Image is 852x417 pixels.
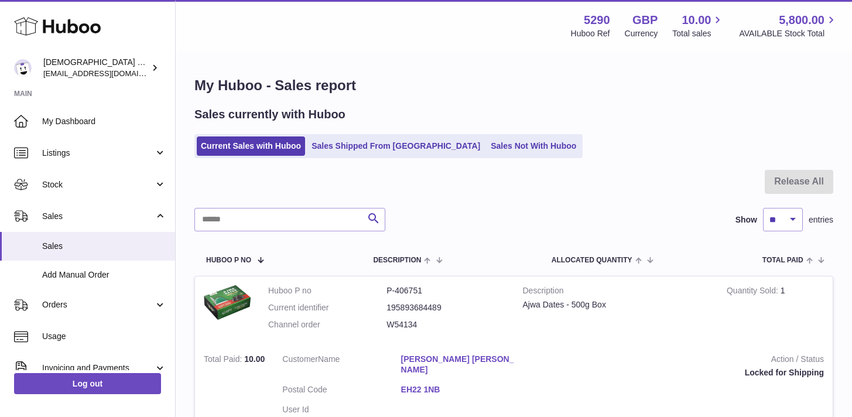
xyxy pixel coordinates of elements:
dt: Current identifier [268,302,386,313]
span: Add Manual Order [42,269,166,281]
h1: My Huboo - Sales report [194,76,833,95]
div: Currency [625,28,658,39]
a: EH22 1NB [401,384,519,395]
dt: Name [282,354,401,379]
span: 5,800.00 [779,12,824,28]
span: AVAILABLE Stock Total [739,28,838,39]
strong: GBP [632,12,658,28]
a: [PERSON_NAME] [PERSON_NAME] [401,354,519,376]
span: Sales [42,211,154,222]
span: 10.00 [244,354,265,364]
span: Description [373,257,421,264]
span: Listings [42,148,154,159]
span: Customer [282,354,318,364]
span: Invoicing and Payments [42,363,154,374]
div: Huboo Ref [571,28,610,39]
dt: Huboo P no [268,285,386,296]
img: info@muslimcharity.org.uk [14,59,32,77]
span: Orders [42,299,154,310]
a: Log out [14,373,161,394]
span: [EMAIL_ADDRESS][DOMAIN_NAME] [43,69,172,78]
h2: Sales currently with Huboo [194,107,345,122]
dt: Channel order [268,319,386,330]
dd: P-406751 [386,285,505,296]
span: Total sales [672,28,724,39]
strong: 5290 [584,12,610,28]
a: Sales Not With Huboo [487,136,580,156]
span: 10.00 [682,12,711,28]
strong: Description [523,285,709,299]
span: entries [809,214,833,225]
div: Ajwa Dates - 500g Box [523,299,709,310]
a: Sales Shipped From [GEOGRAPHIC_DATA] [307,136,484,156]
dd: 195893684489 [386,302,505,313]
span: ALLOCATED Quantity [552,257,632,264]
span: Usage [42,331,166,342]
span: Total paid [762,257,803,264]
td: 1 [718,276,833,345]
a: 5,800.00 AVAILABLE Stock Total [739,12,838,39]
dt: Postal Code [282,384,401,398]
strong: Action / Status [537,354,824,368]
dt: User Id [282,404,401,415]
span: Stock [42,179,154,190]
strong: Total Paid [204,354,244,367]
a: Current Sales with Huboo [197,136,305,156]
span: Sales [42,241,166,252]
span: My Dashboard [42,116,166,127]
span: Huboo P no [206,257,251,264]
strong: Quantity Sold [727,286,781,298]
dd: W54134 [386,319,505,330]
a: 10.00 Total sales [672,12,724,39]
label: Show [735,214,757,225]
img: 1644521407.png [204,285,251,320]
div: [DEMOGRAPHIC_DATA] Charity [43,57,149,79]
div: Locked for Shipping [537,367,824,378]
